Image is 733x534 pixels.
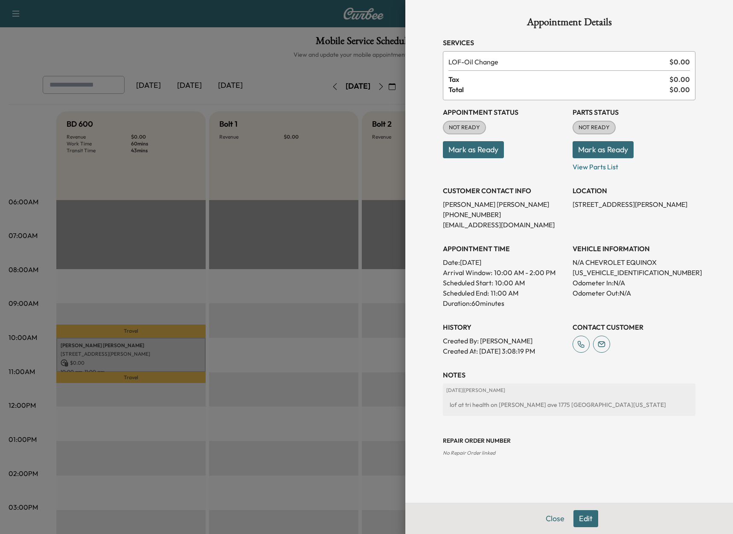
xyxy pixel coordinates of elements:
p: N/A CHEVROLET EQUINOX [573,257,695,267]
p: Scheduled Start: [443,278,493,288]
p: Odometer Out: N/A [573,288,695,298]
h3: Appointment Status [443,107,566,117]
div: lof at tri health on [PERSON_NAME] ave 1775 [GEOGRAPHIC_DATA][US_STATE] [446,397,692,412]
p: Arrival Window: [443,267,566,278]
p: [PHONE_NUMBER] [443,209,566,220]
p: Scheduled End: [443,288,489,298]
h3: CUSTOMER CONTACT INFO [443,186,566,196]
button: Edit [573,510,598,527]
span: $ 0.00 [669,84,690,95]
button: Mark as Ready [443,141,504,158]
span: Tax [448,74,669,84]
span: Total [448,84,669,95]
h3: APPOINTMENT TIME [443,244,566,254]
p: Duration: 60 minutes [443,298,566,308]
p: [EMAIL_ADDRESS][DOMAIN_NAME] [443,220,566,230]
span: NOT READY [444,123,485,132]
h1: Appointment Details [443,17,695,31]
p: Odometer In: N/A [573,278,695,288]
span: No Repair Order linked [443,450,495,456]
h3: Repair Order number [443,436,695,445]
p: [US_VEHICLE_IDENTIFICATION_NUMBER] [573,267,695,278]
h3: Parts Status [573,107,695,117]
p: Date: [DATE] [443,257,566,267]
h3: CONTACT CUSTOMER [573,322,695,332]
button: Mark as Ready [573,141,634,158]
p: [DATE] | [PERSON_NAME] [446,387,692,394]
span: Oil Change [448,57,666,67]
p: Created At : [DATE] 3:08:19 PM [443,346,566,356]
h3: Services [443,38,695,48]
p: [STREET_ADDRESS][PERSON_NAME] [573,199,695,209]
span: 10:00 AM - 2:00 PM [494,267,556,278]
h3: VEHICLE INFORMATION [573,244,695,254]
p: View Parts List [573,158,695,172]
span: $ 0.00 [669,57,690,67]
h3: LOCATION [573,186,695,196]
h3: NOTES [443,370,695,380]
p: 10:00 AM [495,278,525,288]
h3: History [443,322,566,332]
span: $ 0.00 [669,74,690,84]
span: NOT READY [573,123,615,132]
p: [PERSON_NAME] [PERSON_NAME] [443,199,566,209]
button: Close [540,510,570,527]
p: Created By : [PERSON_NAME] [443,336,566,346]
p: 11:00 AM [491,288,518,298]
